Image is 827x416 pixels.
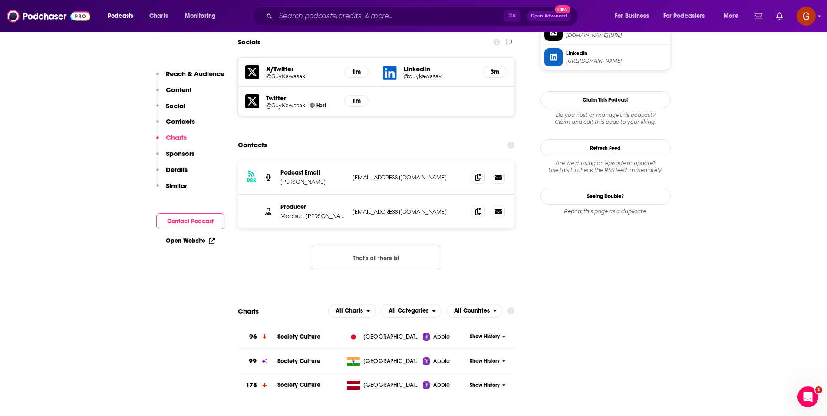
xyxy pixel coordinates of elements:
button: Open AdvancedNew [527,11,571,21]
h2: Socials [238,34,260,50]
p: Madisun [PERSON_NAME] [280,212,346,220]
a: Show notifications dropdown [751,9,766,23]
p: Reach & Audience [166,69,224,78]
button: open menu [718,9,749,23]
p: Details [166,165,188,174]
h2: Platforms [328,304,376,318]
p: Similar [166,182,187,190]
button: Contact Podcast [156,213,224,229]
button: Nothing here. [311,246,441,269]
a: @GuyKawasaki [266,102,306,109]
span: New [555,5,570,13]
p: Social [166,102,185,110]
p: [PERSON_NAME] [280,178,346,185]
button: Show profile menu [797,7,816,26]
h5: @GuyKawasaki [266,73,338,79]
button: Claim This Podcast [540,91,671,108]
p: Content [166,86,191,94]
h2: Contacts [238,137,267,153]
a: 99 [238,349,277,373]
img: Guy Kawasaki [310,103,315,108]
button: open menu [102,9,145,23]
button: Refresh Feed [540,139,671,156]
h3: 96 [249,332,257,342]
button: Details [156,165,188,182]
span: All Categories [389,308,428,314]
button: Contacts [156,117,195,133]
h5: 1m [352,97,361,105]
span: Show History [470,382,500,389]
a: Apple [423,333,467,341]
div: Report this page as a duplicate. [540,208,671,215]
span: For Business [615,10,649,22]
p: [EMAIL_ADDRESS][DOMAIN_NAME] [353,208,465,215]
button: open menu [381,304,442,318]
button: Sponsors [156,149,194,165]
button: open menu [609,9,660,23]
button: open menu [658,9,718,23]
span: ⌘ K [504,10,520,22]
div: Search podcasts, credits, & more... [260,6,586,26]
a: Society Culture [277,381,320,389]
a: 96 [238,325,277,349]
span: Apple [433,333,450,341]
button: Show History [467,382,508,389]
img: User Profile [797,7,816,26]
input: Search podcasts, credits, & more... [276,9,504,23]
a: Apple [423,381,467,390]
span: Apple [433,381,450,390]
span: 1 [815,386,822,393]
a: 178 [238,373,277,397]
span: Show History [470,357,500,365]
h5: LinkedIn [404,65,476,73]
a: Seeing Double? [540,188,671,205]
span: Japan [363,333,420,341]
span: All Charts [336,308,363,314]
button: open menu [447,304,503,318]
p: [EMAIL_ADDRESS][DOMAIN_NAME] [353,174,465,181]
span: Linkedin [566,50,667,57]
button: Similar [156,182,187,198]
button: Content [156,86,191,102]
h3: 99 [249,356,257,366]
a: @guykawasaki [404,73,476,79]
div: Claim and edit this page to your liking. [540,112,671,125]
a: [GEOGRAPHIC_DATA] [343,333,423,341]
h3: RSS [247,177,256,184]
span: Do you host or manage this podcast? [540,112,671,119]
button: open menu [179,9,227,23]
span: For Podcasters [663,10,705,22]
span: twitter.com/GuyKawasaki [566,32,667,39]
p: Contacts [166,117,195,125]
h2: Countries [447,304,503,318]
h2: Charts [238,307,259,315]
p: Charts [166,133,187,142]
span: Open Advanced [531,14,567,18]
a: Society Culture [277,333,320,340]
h5: X/Twitter [266,65,338,73]
span: https://www.linkedin.com/in/guykawasaki [566,58,667,64]
a: Charts [144,9,173,23]
h2: Categories [381,304,442,318]
button: Show History [467,357,508,365]
img: Podchaser - Follow, Share and Rate Podcasts [7,8,90,24]
a: Society Culture [277,357,320,365]
button: Charts [156,133,187,149]
span: Monitoring [185,10,216,22]
span: Apple [433,357,450,366]
span: Logged in as gcunningham [797,7,816,26]
span: Host [316,102,326,108]
span: More [724,10,738,22]
a: Open Website [166,237,215,244]
iframe: Intercom live chat [797,386,818,407]
span: All Countries [454,308,490,314]
button: Show History [467,333,508,340]
p: Podcast Email [280,169,346,176]
h3: 178 [246,380,257,390]
button: Reach & Audience [156,69,224,86]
